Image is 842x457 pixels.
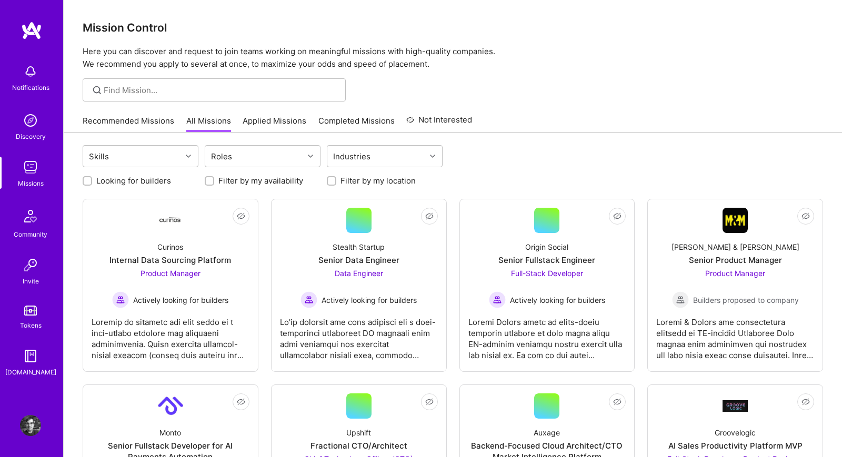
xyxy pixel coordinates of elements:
img: Builders proposed to company [672,291,689,308]
img: bell [20,61,41,82]
a: Company LogoCurinosInternal Data Sourcing PlatformProduct Manager Actively looking for buildersAc... [92,208,249,363]
img: Actively looking for builders [112,291,129,308]
img: Actively looking for builders [300,291,317,308]
img: teamwork [20,157,41,178]
div: Internal Data Sourcing Platform [109,255,231,266]
div: Missions [18,178,44,189]
div: Tokens [20,320,42,331]
div: [DOMAIN_NAME] [5,367,56,378]
i: icon EyeClosed [613,398,622,406]
div: Auxage [534,427,560,438]
i: icon EyeClosed [237,398,245,406]
span: Product Manager [705,269,765,278]
div: Loremi Dolors ametc ad elits-doeiu temporin utlabore et dolo magna aliqu EN-adminim veniamqu nost... [468,308,626,361]
a: Not Interested [406,114,472,133]
img: Invite [20,255,41,276]
div: Senior Product Manager [689,255,782,266]
a: Applied Missions [243,115,306,133]
img: Actively looking for builders [489,291,506,308]
img: Company Logo [723,208,748,233]
label: Looking for builders [96,175,171,186]
img: tokens [24,306,37,316]
div: Loremi & Dolors ame consectetura elitsedd ei TE-incidid Utlaboree Dolo magnaa enim adminimven qui... [656,308,814,361]
div: Fractional CTO/Architect [310,440,407,451]
i: icon Chevron [308,154,313,159]
a: Company Logo[PERSON_NAME] & [PERSON_NAME]Senior Product ManagerProduct Manager Builders proposed ... [656,208,814,363]
img: User Avatar [20,415,41,436]
i: icon Chevron [430,154,435,159]
div: Invite [23,276,39,287]
div: [PERSON_NAME] & [PERSON_NAME] [671,241,799,252]
span: Data Engineer [335,269,383,278]
i: icon EyeClosed [613,212,622,220]
i: icon EyeClosed [237,212,245,220]
div: Industries [330,149,373,164]
a: All Missions [186,115,231,133]
img: logo [21,21,42,40]
img: Community [18,204,43,229]
i: icon SearchGrey [91,84,103,96]
div: Stealth Startup [333,241,385,252]
a: User Avatar [17,415,44,436]
i: icon EyeClosed [801,398,810,406]
p: Here you can discover and request to join teams working on meaningful missions with high-quality ... [83,45,823,70]
a: Recommended Missions [83,115,174,133]
div: Senior Fullstack Engineer [498,255,595,266]
input: Find Mission... [104,85,338,96]
label: Filter by my availability [218,175,303,186]
div: Loremip do sitametc adi elit seddo ei t inci-utlabo etdolore mag aliquaeni adminimvenia. Quisn ex... [92,308,249,361]
i: icon EyeClosed [425,212,434,220]
img: Company Logo [158,217,183,224]
label: Filter by my location [340,175,416,186]
span: Builders proposed to company [693,294,799,306]
img: Company Logo [158,393,183,419]
span: Actively looking for builders [510,294,605,306]
img: guide book [20,346,41,367]
div: Senior Data Engineer [318,255,399,266]
div: Upshift [346,427,371,438]
div: Community [14,229,47,240]
span: Actively looking for builders [322,294,417,306]
h3: Mission Control [83,21,823,34]
img: discovery [20,110,41,131]
span: Actively looking for builders [133,294,228,306]
div: Groovelogic [715,427,756,438]
i: icon EyeClosed [801,212,810,220]
span: Product Manager [141,269,201,278]
div: Origin Social [525,241,568,252]
div: Notifications [12,82,49,93]
img: Company Logo [723,400,748,411]
span: Full-Stack Developer [511,269,583,278]
a: Stealth StartupSenior Data EngineerData Engineer Actively looking for buildersActively looking fo... [280,208,438,363]
div: Roles [208,149,235,164]
div: AI Sales Productivity Platform MVP [668,440,803,451]
div: Lo'ip dolorsit ame cons adipisci eli s doei-temporinci utlaboreet DO magnaali enim admi veniamqui... [280,308,438,361]
div: Curinos [157,241,183,252]
a: Origin SocialSenior Fullstack EngineerFull-Stack Developer Actively looking for buildersActively ... [468,208,626,363]
i: icon Chevron [186,154,191,159]
div: Monto [159,427,181,438]
div: Skills [86,149,112,164]
div: Discovery [16,131,46,142]
a: Completed Missions [318,115,395,133]
i: icon EyeClosed [425,398,434,406]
